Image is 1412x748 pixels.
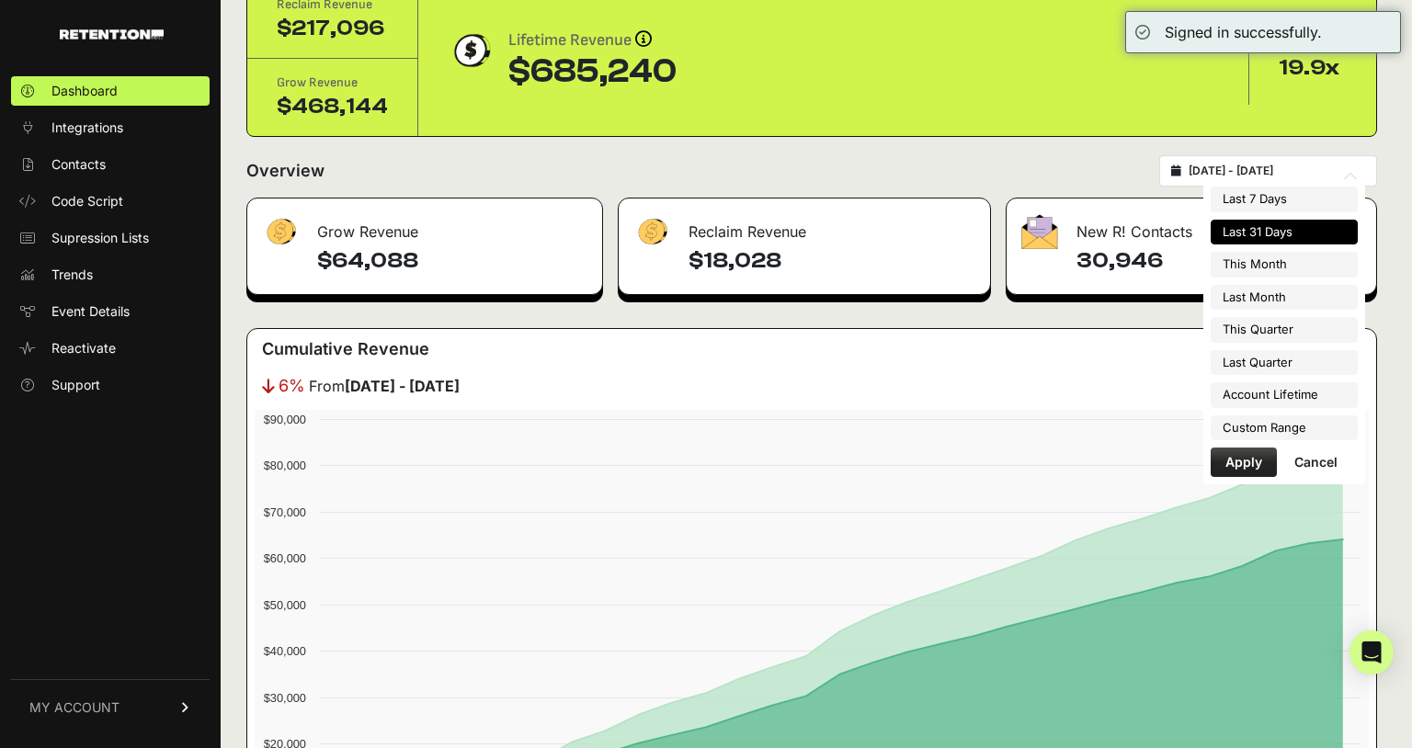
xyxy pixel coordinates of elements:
[246,158,325,184] h2: Overview
[11,150,210,179] a: Contacts
[689,246,975,276] h4: $18,028
[508,53,677,90] div: $685,240
[1211,317,1358,343] li: This Quarter
[51,119,123,137] span: Integrations
[1279,53,1347,83] div: 19.9x
[619,198,990,254] div: Reclaim Revenue
[11,260,210,289] a: Trends
[448,28,494,74] img: dollar-coin-05c43ed7efb7bc0c12610022525b4bbbb207c7efeef5aecc26f025e68dcafac9.png
[1021,214,1058,249] img: fa-envelope-19ae18322b30453b285274b1b8af3d052b27d846a4fbe8435d1a52b978f639a2.png
[1349,630,1394,674] div: Open Intercom Messenger
[279,373,305,399] span: 6%
[264,459,306,472] text: $80,000
[51,376,100,394] span: Support
[11,370,210,400] a: Support
[11,334,210,363] a: Reactivate
[345,377,460,395] strong: [DATE] - [DATE]
[11,223,210,253] a: Supression Lists
[1280,448,1352,477] button: Cancel
[264,691,306,705] text: $30,000
[1165,21,1322,43] div: Signed in successfully.
[51,155,106,174] span: Contacts
[51,229,149,247] span: Supression Lists
[1211,350,1358,376] li: Last Quarter
[11,187,210,216] a: Code Script
[11,679,210,735] a: MY ACCOUNT
[277,92,388,121] div: $468,144
[51,266,93,284] span: Trends
[1211,415,1358,441] li: Custom Range
[1211,252,1358,278] li: This Month
[277,74,388,92] div: Grow Revenue
[1211,448,1277,477] button: Apply
[264,505,306,519] text: $70,000
[277,14,388,43] div: $217,096
[264,598,306,612] text: $50,000
[51,192,123,210] span: Code Script
[508,28,677,53] div: Lifetime Revenue
[11,76,210,106] a: Dashboard
[1211,285,1358,311] li: Last Month
[309,375,460,397] span: From
[51,82,118,100] span: Dashboard
[264,413,306,426] text: $90,000
[633,214,670,250] img: fa-dollar-13500eef13a19c4ab2b9ed9ad552e47b0d9fc28b02b83b90ba0e00f96d6372e9.png
[264,551,306,565] text: $60,000
[11,113,210,142] a: Integrations
[264,644,306,658] text: $40,000
[1076,246,1361,276] h4: 30,946
[1211,382,1358,408] li: Account Lifetime
[29,698,120,717] span: MY ACCOUNT
[1211,187,1358,212] li: Last 7 Days
[262,336,429,362] h3: Cumulative Revenue
[1007,198,1376,254] div: New R! Contacts
[51,339,116,357] span: Reactivate
[51,302,130,321] span: Event Details
[247,198,602,254] div: Grow Revenue
[60,29,164,40] img: Retention.com
[317,246,587,276] h4: $64,088
[1211,220,1358,245] li: Last 31 Days
[11,297,210,326] a: Event Details
[262,214,299,250] img: fa-dollar-13500eef13a19c4ab2b9ed9ad552e47b0d9fc28b02b83b90ba0e00f96d6372e9.png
